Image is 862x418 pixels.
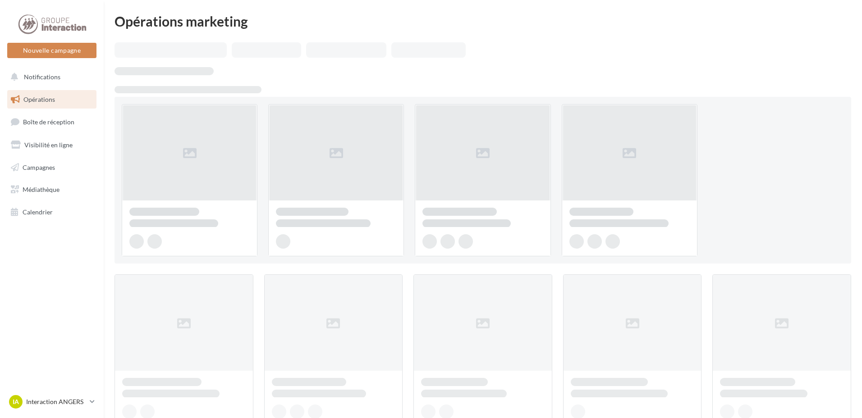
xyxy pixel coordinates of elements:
[24,73,60,81] span: Notifications
[7,43,96,58] button: Nouvelle campagne
[23,118,74,126] span: Boîte de réception
[5,68,95,86] button: Notifications
[5,180,98,199] a: Médiathèque
[26,397,86,406] p: Interaction ANGERS
[115,14,851,28] div: Opérations marketing
[7,393,96,410] a: IA Interaction ANGERS
[5,90,98,109] a: Opérations
[5,158,98,177] a: Campagnes
[24,141,73,149] span: Visibilité en ligne
[5,136,98,154] a: Visibilité en ligne
[23,186,60,193] span: Médiathèque
[13,397,19,406] span: IA
[23,208,53,216] span: Calendrier
[23,95,55,103] span: Opérations
[5,203,98,222] a: Calendrier
[5,112,98,132] a: Boîte de réception
[23,163,55,171] span: Campagnes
